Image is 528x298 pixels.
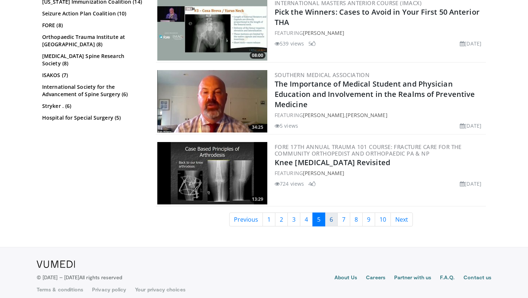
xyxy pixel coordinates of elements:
span: 13:29 [250,196,265,203]
a: Southern Medical Association [275,71,370,79]
div: FEATURING [275,29,484,37]
a: Partner with us [394,274,431,283]
a: 10 [375,212,391,226]
a: Contact us [463,274,491,283]
a: Pick the Winners: Cases to Avoid in Your First 50 Anterior THA [275,7,480,27]
a: [PERSON_NAME] [303,170,344,177]
li: 5 views [275,122,298,130]
a: 9 [362,212,375,226]
a: FORE (8) [42,22,143,29]
a: Next [390,212,413,226]
a: [PERSON_NAME] [346,112,387,119]
div: FEATURING [275,169,484,177]
li: [DATE] [460,122,481,130]
a: 7 [337,212,350,226]
img: VuMedi Logo [37,261,75,268]
a: 13:29 [157,142,267,204]
a: Privacy policy [92,286,126,293]
span: All rights reserved [79,274,122,280]
a: 4 [300,212,313,226]
li: [DATE] [460,180,481,188]
li: 5 [308,40,316,47]
nav: Search results pages [156,212,486,226]
a: The Importance of Medical Student and Physician Education and Involvement in the Realms of Preven... [275,79,475,109]
p: © [DATE] – [DATE] [37,274,122,281]
a: Stryker . (6) [42,102,143,110]
a: [MEDICAL_DATA] Spine Research Society (8) [42,52,143,67]
a: International Society for the Advancement of Spine Surgery (6) [42,83,143,98]
li: [DATE] [460,40,481,47]
a: 8 [350,212,363,226]
a: 34:25 [157,70,267,132]
li: 724 views [275,180,304,188]
a: 5 [312,212,325,226]
li: 4 [308,180,316,188]
a: [PERSON_NAME] [303,112,344,119]
a: F.A.Q. [440,274,455,283]
a: Your privacy choices [135,286,185,293]
a: Orthopaedic Trauma Institute at [GEOGRAPHIC_DATA] (8) [42,33,143,48]
a: 3 [287,212,300,226]
a: [PERSON_NAME] [303,29,344,36]
a: Seizure Action Plan Coalition (10) [42,10,143,17]
span: 08:00 [250,52,265,59]
img: cdbb5a63-26af-4a07-98bb-5e5bd55fb005.300x170_q85_crop-smart_upscale.jpg [157,142,267,204]
span: 34:25 [250,124,265,131]
a: Knee [MEDICAL_DATA] Revisited [275,157,390,167]
img: 6c3c2019-bc77-4a9a-befa-d0ef533355d4.300x170_q85_crop-smart_upscale.jpg [157,70,267,132]
a: Hospital for Special Surgery (5) [42,114,143,121]
a: FORE 17th Annual Trauma 101 Course: Fracture Care for the Community Orthopedist and Orthopaedic P... [275,143,462,157]
li: 539 views [275,40,304,47]
a: 2 [275,212,288,226]
a: Careers [366,274,385,283]
a: Previous [229,212,263,226]
a: About Us [334,274,357,283]
a: 1 [263,212,275,226]
a: Terms & conditions [37,286,83,293]
div: FEATURING , [275,111,484,119]
a: 6 [325,212,338,226]
a: ISAKOS (7) [42,72,143,79]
